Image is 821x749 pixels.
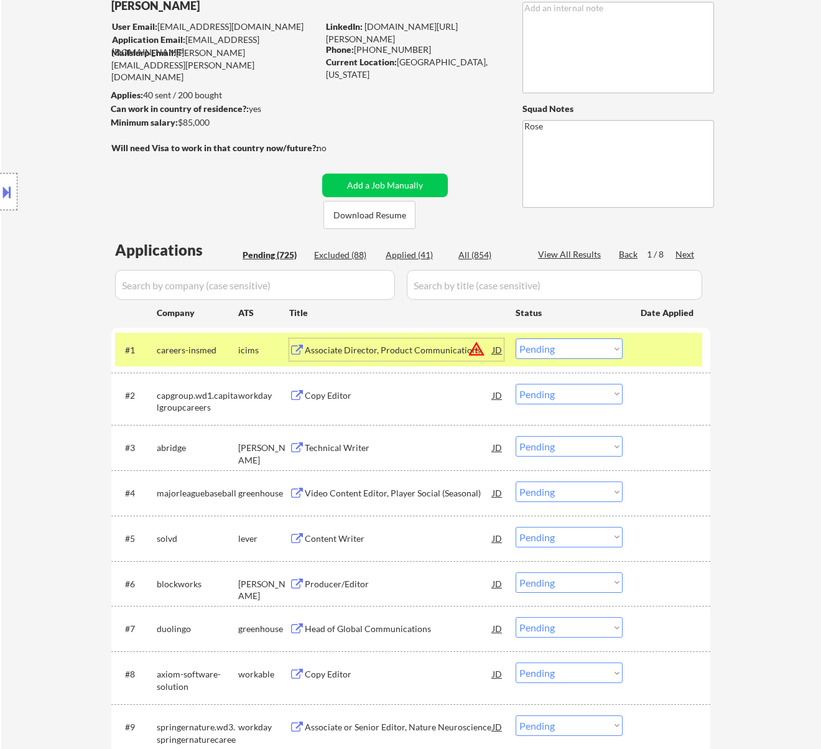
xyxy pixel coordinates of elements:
[326,44,502,56] div: [PHONE_NUMBER]
[238,307,289,319] div: ATS
[115,270,395,300] input: Search by company (case sensitive)
[238,721,289,733] div: workday
[125,487,147,500] div: #4
[125,623,147,635] div: #7
[305,533,493,545] div: Content Writer
[125,442,147,454] div: #3
[538,248,605,261] div: View All Results
[326,21,458,44] a: [DOMAIN_NAME][URL][PERSON_NAME]
[157,487,238,500] div: majorleaguebaseball
[238,389,289,402] div: workday
[491,436,504,458] div: JD
[641,307,695,319] div: Date Applied
[305,578,493,590] div: Producer/Editor
[458,249,521,261] div: All (854)
[619,248,639,261] div: Back
[305,442,493,454] div: Technical Writer
[305,344,493,356] div: Associate Director, Product Communications
[238,533,289,545] div: lever
[314,249,376,261] div: Excluded (88)
[516,301,623,323] div: Status
[326,21,363,32] strong: LinkedIn:
[468,340,485,358] button: warning_amber
[305,668,493,681] div: Copy Editor
[522,103,714,115] div: Squad Notes
[125,578,147,590] div: #6
[326,57,397,67] strong: Current Location:
[491,527,504,549] div: JD
[317,142,352,154] div: no
[243,249,305,261] div: Pending (725)
[157,668,238,692] div: axiom-software-solution
[111,47,176,58] strong: Mailslurp Email:
[112,21,157,32] strong: User Email:
[675,248,695,261] div: Next
[326,44,354,55] strong: Phone:
[157,389,238,414] div: capgroup.wd1.capitalgroupcareers
[407,270,702,300] input: Search by title (case sensitive)
[491,715,504,738] div: JD
[326,56,502,80] div: [GEOGRAPHIC_DATA], [US_STATE]
[112,34,318,58] div: [EMAIL_ADDRESS][DOMAIN_NAME]
[305,487,493,500] div: Video Content Editor, Player Social (Seasonal)
[125,533,147,545] div: #5
[491,384,504,406] div: JD
[491,572,504,595] div: JD
[647,248,675,261] div: 1 / 8
[491,338,504,361] div: JD
[386,249,448,261] div: Applied (41)
[305,389,493,402] div: Copy Editor
[322,174,448,197] button: Add a Job Manually
[491,617,504,640] div: JD
[112,34,185,45] strong: Application Email:
[238,442,289,466] div: [PERSON_NAME]
[125,668,147,681] div: #8
[238,487,289,500] div: greenhouse
[157,533,238,545] div: solvd
[157,307,238,319] div: Company
[112,21,318,33] div: [EMAIL_ADDRESS][DOMAIN_NAME]
[157,623,238,635] div: duolingo
[157,578,238,590] div: blockworks
[125,721,147,733] div: #9
[125,389,147,402] div: #2
[289,307,504,319] div: Title
[491,481,504,504] div: JD
[305,623,493,635] div: Head of Global Communications
[491,663,504,685] div: JD
[157,344,238,356] div: careers-insmed
[305,721,493,733] div: Associate or Senior Editor, Nature Neuroscience
[238,578,289,602] div: [PERSON_NAME]
[125,344,147,356] div: #1
[157,442,238,454] div: abridge
[238,668,289,681] div: workable
[111,47,318,83] div: [PERSON_NAME][EMAIL_ADDRESS][PERSON_NAME][DOMAIN_NAME]
[238,344,289,356] div: icims
[323,201,415,229] button: Download Resume
[238,623,289,635] div: greenhouse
